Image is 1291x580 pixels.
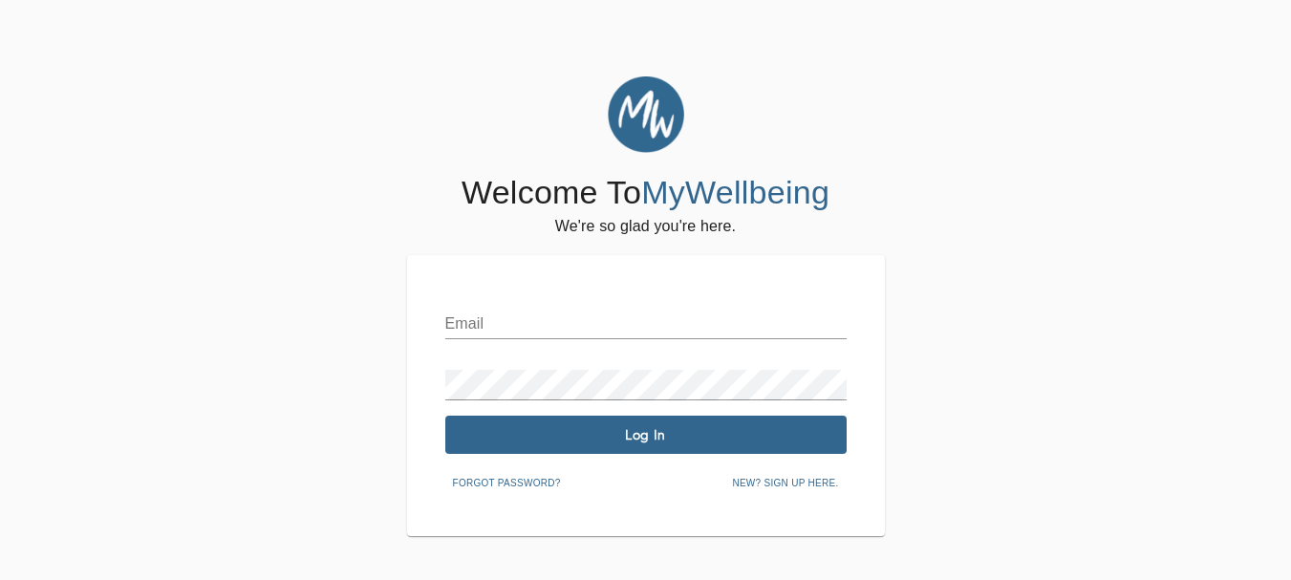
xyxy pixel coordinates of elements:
span: Log In [453,426,839,444]
button: New? Sign up here. [724,469,846,498]
button: Log In [445,416,847,454]
button: Forgot password? [445,469,569,498]
img: MyWellbeing [608,76,684,153]
a: Forgot password? [445,474,569,489]
span: MyWellbeing [641,174,829,210]
span: Forgot password? [453,475,561,492]
span: New? Sign up here. [732,475,838,492]
h6: We're so glad you're here. [555,213,736,240]
h4: Welcome To [462,173,829,213]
